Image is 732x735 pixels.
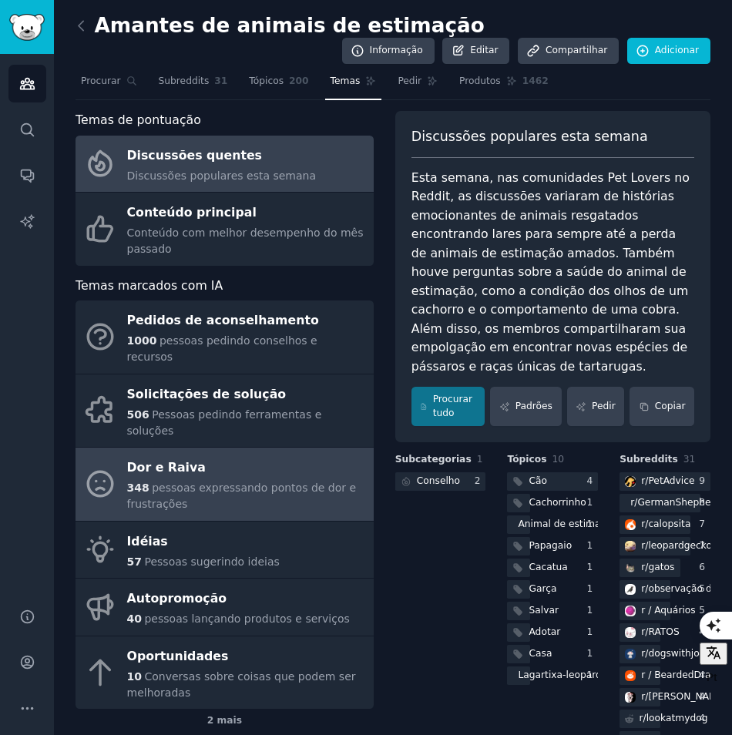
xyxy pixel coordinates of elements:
font: Animal de estimação [518,519,617,529]
a: Pedir [392,69,443,101]
a: lagartixas-leopardor/leopardgeckos7 [620,537,710,556]
span: Pessoas sugerindo ideias [144,555,279,568]
a: Pedir [567,387,625,426]
div: Pedidos de aconselhamento [127,309,366,334]
font: Conselho [417,475,460,486]
span: 10 [552,454,565,465]
span: Tópicos [507,453,546,467]
a: Solicitações de solução506Pessoas pedindo ferramentas e soluções [76,374,374,448]
a: Salvar1 [507,602,598,621]
a: Cacatua1 [507,559,598,578]
a: Informação [342,38,435,64]
span: 1 [477,454,483,465]
span: Conteúdo com melhor desempenho do mês passado [127,227,364,255]
a: Subreddits31 [153,69,233,101]
div: 1 [586,496,598,510]
div: Conteúdo principal [127,201,366,226]
a: Garça1 [507,580,598,599]
span: 200 [289,75,309,89]
a: r/GermanShepherds8 [620,494,710,513]
div: r/RATOS [641,626,680,639]
a: Papagaiosr/[PERSON_NAME]4 [620,688,710,707]
span: Subcategorias [395,453,472,467]
div: 5 [699,582,710,596]
div: Idéias [127,529,280,554]
span: 1462 [522,75,549,89]
font: Adicionar [655,44,699,58]
a: Editar [442,38,509,64]
a: caturrar/calopsita7 [620,515,710,535]
div: 4 [699,712,710,726]
span: Discussões populares esta semana [411,127,648,146]
a: Cachorrinho1 [507,494,598,513]
span: 31 [214,75,227,89]
div: Discussões quentes [127,143,317,168]
a: Oportunidades10Conversas sobre coisas que podem ser melhoradas [76,636,374,710]
a: Adotar1 [507,623,598,643]
font: Compartilhar [546,44,607,58]
span: Discussões populares esta semana [127,169,317,182]
a: Produtos1462 [454,69,554,101]
font: Adotar [529,626,560,637]
font: Padrões [515,400,552,414]
div: 6 [699,561,710,575]
a: Conteúdo principalConteúdo com melhor desempenho do mês passado [76,193,374,266]
button: Copiar [630,387,694,426]
img: Dragões barbudos [625,670,636,681]
div: 1 [586,604,598,618]
div: 7 [699,539,710,553]
span: 10 [127,670,142,683]
a: Birdingr/observação de pássaros5 [620,580,710,599]
span: Subreddits [159,75,210,89]
div: Autopromoção [127,587,350,612]
a: Padrões [490,387,561,426]
span: 31 [683,454,696,465]
a: Procurar [76,69,143,101]
div: 1 [586,539,598,553]
img: Birding [625,584,636,595]
span: Temas de pontuação [76,111,201,130]
div: 4 [699,690,710,704]
a: Temas [325,69,382,101]
a: Tópicos200 [243,69,314,101]
font: Informação [370,44,423,58]
a: Pedidos de aconselhamento1000pessoas pedindo conselhos e recursos [76,300,374,374]
div: 5 [699,604,710,618]
font: Lagartixa-leopardo [518,670,607,680]
span: 57 [127,555,142,568]
a: PetAdvicer/PetAdvice9 [620,472,710,492]
div: r/ dogswithjobs [641,647,710,661]
span: pessoas pedindo conselhos e recursos [127,334,317,363]
div: 1 [586,647,598,661]
font: Salvar [529,605,558,616]
a: Aquáriosr / Aquários5 [620,602,710,621]
div: 7 [699,518,710,532]
span: 348 [127,482,149,494]
font: Cão [529,475,547,486]
div: r/calopsita [641,518,690,532]
a: r/lookatmydog4 [620,710,710,729]
a: Compartilhar [518,38,619,64]
span: pessoas lançando produtos e serviços [144,612,349,625]
a: Gatosr/gatos6 [620,559,710,578]
a: Conselho2 [395,472,486,492]
span: pessoas expressando pontos de dor e frustrações [127,482,357,510]
div: Solicitações de solução [127,382,366,407]
img: cãescomempregos [625,649,636,659]
font: Cacatua [529,562,567,572]
a: Lagartixa-leopardo1 [507,666,598,686]
div: r/ lookatmydog [640,712,708,726]
img: Gatos [625,562,636,573]
div: Dor e Raiva [127,456,366,481]
span: Tópicos [249,75,284,89]
a: Procurar tudo [411,387,485,426]
div: r/ leopardgeckos [641,539,717,553]
span: Conversas sobre coisas que podem ser melhoradas [127,670,356,699]
img: Logotipo do GummySearch [9,14,45,41]
img: Papagaios [625,692,636,703]
font: Amantes de animais de estimação [95,14,485,39]
div: 2 [475,475,486,488]
a: Adicionar [627,38,710,64]
a: cãescomempregosr/dogswithjobs4 [620,645,710,664]
div: 9 [699,475,710,488]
